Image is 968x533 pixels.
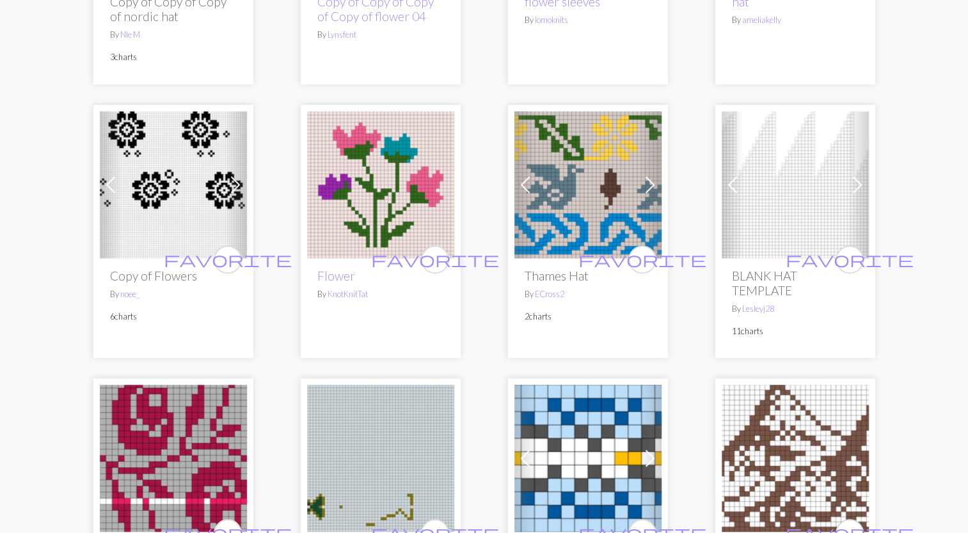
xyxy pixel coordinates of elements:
[732,325,859,337] p: 11 charts
[732,303,859,315] p: By
[732,268,859,298] h2: BLANK HAT TEMPLATE
[110,29,237,41] p: By
[317,288,444,300] p: By
[514,451,662,463] a: Simon's hat - Fig1
[307,177,454,189] a: 1000000829.png
[742,304,774,314] a: Lesleyj28
[110,51,237,63] p: 3 charts
[628,245,656,274] button: favourite
[421,245,449,274] button: favourite
[100,111,247,258] img: Latvian blooms
[722,111,869,258] img: BLANK HAT TEMPLATE
[786,247,914,272] i: favourite
[100,385,247,532] img: Flower
[732,14,859,26] p: By
[722,385,869,532] img: Mountain
[120,29,140,40] a: Nle M
[214,245,242,274] button: favourite
[742,15,781,25] a: ameliakelly
[535,289,564,299] a: ECross2
[164,247,292,272] i: favourite
[578,249,706,269] span: favorite
[786,249,914,269] span: favorite
[525,311,651,323] p: 2 charts
[307,111,454,258] img: 1000000829.png
[535,15,568,25] a: lomoknits
[307,451,454,463] a: Fish Hat
[164,249,292,269] span: favorite
[110,288,237,300] p: By
[317,29,444,41] p: By
[525,14,651,26] p: By
[514,385,662,532] img: Simon's hat - Fig1
[100,451,247,463] a: Flower
[722,177,869,189] a: BLANK HAT TEMPLATE
[722,451,869,463] a: Mountain
[317,268,355,283] a: Flower
[100,177,247,189] a: Latvian blooms
[328,289,368,299] a: KnotKnitTat
[371,247,499,272] i: favourite
[514,111,662,258] img: Thames Hat
[525,268,651,283] h2: Thames Hat
[307,385,454,532] img: Fish Hat
[110,268,237,283] h2: Copy of Flowers
[836,245,864,274] button: favourite
[120,289,139,299] a: noee_
[525,288,651,300] p: By
[328,29,356,40] a: Lynsfent
[578,247,706,272] i: favourite
[371,249,499,269] span: favorite
[110,311,237,323] p: 6 charts
[514,177,662,189] a: Thames Hat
